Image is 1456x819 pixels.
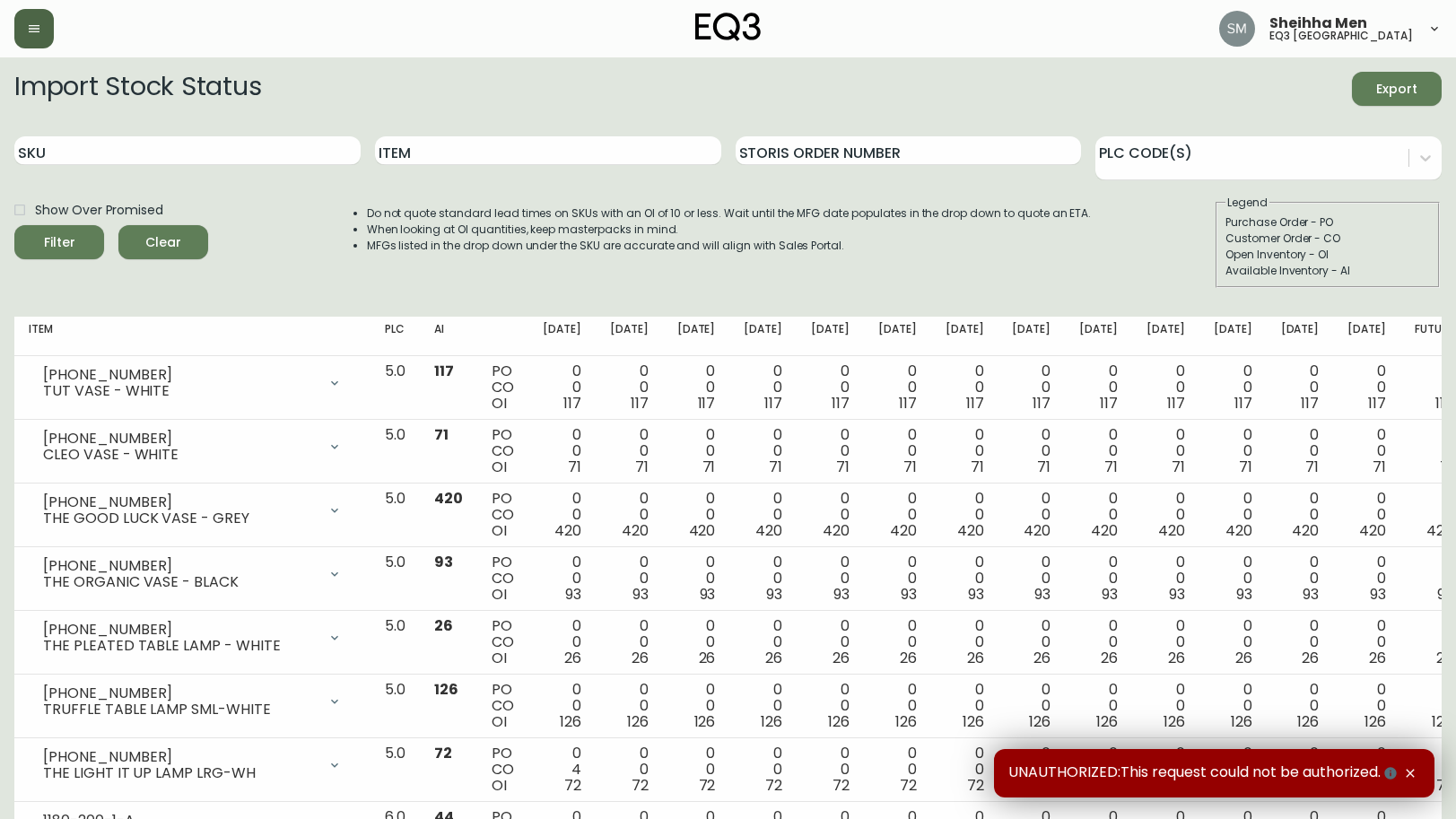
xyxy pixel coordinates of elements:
img: cfa6f7b0e1fd34ea0d7b164297c1067f [1219,11,1255,47]
div: 0 0 [744,363,782,412]
span: 72 [1436,775,1453,796]
span: 72 [699,775,716,796]
div: 0 0 [1146,745,1185,794]
span: 72 [765,775,782,796]
span: 71 [1172,457,1185,477]
div: 0 0 [811,554,850,603]
div: 0 0 [677,682,716,730]
div: 0 0 [610,554,649,603]
span: 93 [434,552,453,572]
span: 72 [900,775,917,796]
div: 0 0 [1347,427,1386,475]
span: 26 [765,648,782,668]
span: 71 [769,457,782,477]
div: 0 0 [1281,491,1320,539]
div: 0 0 [878,618,917,667]
div: 0 0 [1415,491,1453,539]
th: [DATE] [528,317,596,356]
span: 72 [967,775,984,796]
div: 0 0 [1214,554,1252,603]
th: [DATE] [864,317,931,356]
div: 0 4 [543,745,581,794]
div: PO CO [492,618,514,667]
span: 93 [1034,584,1051,605]
span: 420 [622,520,649,541]
div: 0 0 [1079,682,1118,730]
div: 0 0 [1146,491,1185,539]
td: 5.0 [371,738,420,802]
span: 26 [1101,648,1118,668]
div: 0 0 [1415,682,1453,730]
li: MFGs listed in the drop down under the SKU are accurate and will align with Sales Portal. [367,238,1092,254]
div: 0 0 [878,682,917,730]
th: [DATE] [1065,317,1132,356]
div: [PHONE_NUMBER]TRUFFLE TABLE LAMP SML-WHITE [29,682,356,721]
div: 0 0 [677,745,716,794]
div: 0 0 [1079,427,1118,475]
div: 0 0 [1415,745,1453,794]
div: 0 0 [744,745,782,794]
span: 126 [627,711,649,732]
div: 0 0 [744,491,782,539]
div: [PHONE_NUMBER]THE LIGHT IT UP LAMP LRG-WH [29,745,356,785]
span: 26 [1369,648,1386,668]
td: 5.0 [371,611,420,675]
th: [DATE] [931,317,998,356]
span: 126 [1164,711,1185,732]
span: 93 [565,584,581,605]
span: OI [492,711,507,732]
div: PO CO [492,491,514,539]
div: 0 0 [610,491,649,539]
span: 420 [689,520,716,541]
div: 0 0 [878,745,917,794]
div: 0 0 [677,427,716,475]
span: 71 [1373,457,1386,477]
div: 0 0 [543,618,581,667]
div: PO CO [492,427,514,475]
span: 72 [632,775,649,796]
span: 26 [1235,648,1252,668]
div: PO CO [492,554,514,603]
span: 117 [1167,393,1185,414]
div: PO CO [492,682,514,730]
div: 0 0 [811,427,850,475]
div: Purchase Order - PO [1225,214,1430,231]
span: 126 [560,711,581,732]
div: 0 0 [1079,491,1118,539]
span: 71 [1440,457,1453,477]
legend: Legend [1225,195,1269,211]
div: 0 0 [946,682,984,730]
div: 0 0 [744,682,782,730]
div: 0 0 [744,554,782,603]
img: logo [695,13,762,41]
span: 71 [903,457,917,477]
span: 26 [699,648,716,668]
span: 117 [899,393,917,414]
span: 93 [1303,584,1319,605]
div: 0 0 [1012,618,1051,667]
div: 0 0 [610,682,649,730]
div: 0 0 [1415,363,1453,412]
button: Clear [118,225,208,259]
div: 0 0 [1012,554,1051,603]
div: 0 0 [744,618,782,667]
span: 71 [1037,457,1051,477]
th: [DATE] [797,317,864,356]
span: 93 [766,584,782,605]
th: [DATE] [729,317,797,356]
div: 0 0 [1214,427,1252,475]
div: 0 0 [610,618,649,667]
div: [PHONE_NUMBER] [43,367,317,383]
span: 420 [1359,520,1386,541]
span: 26 [900,648,917,668]
span: 420 [1426,520,1453,541]
span: OI [492,584,507,605]
div: 0 0 [677,618,716,667]
div: Available Inventory - AI [1225,263,1430,279]
span: 117 [1033,393,1051,414]
div: PO CO [492,363,514,412]
span: 126 [1432,711,1453,732]
div: 0 0 [1012,682,1051,730]
span: 26 [967,648,984,668]
span: 72 [434,743,452,763]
